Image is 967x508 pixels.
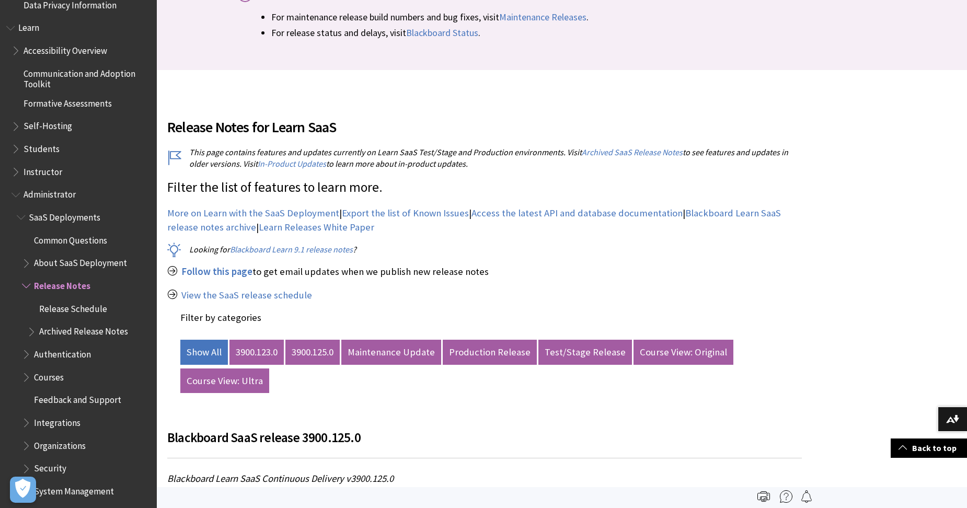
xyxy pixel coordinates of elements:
p: to get email updates when we publish new release notes [167,265,802,279]
span: SaaS Deployments [29,209,100,223]
a: Show All [180,340,228,365]
p: | | | | [167,206,802,234]
a: Blackboard Learn 9.1 release notes [230,244,353,255]
a: Maintenance Update [341,340,441,365]
a: Blackboard Learn SaaS release notes archive [167,207,781,233]
span: Communication and Adoption Toolkit [24,65,149,89]
span: Organizations [34,437,86,451]
a: View the SaaS release schedule [181,289,312,302]
a: More on Learn with the SaaS Deployment [167,207,339,220]
img: Follow this page [800,490,813,503]
a: Production Release [443,340,537,365]
span: Learn [18,19,39,33]
li: For release status and delays, visit . [271,26,886,40]
a: Back to top [891,438,967,458]
a: Learn Releases White Paper [259,221,374,234]
a: Blackboard Status [406,27,478,39]
span: Release Notes [34,277,90,291]
span: Courses [34,368,64,383]
span: Common Questions [34,232,107,246]
span: Release to Test/Stage: [DATE] | Release to Production: [DATE] [167,486,414,498]
img: More help [780,490,792,503]
a: 3900.123.0 [229,340,284,365]
p: Looking for ? [167,244,802,255]
span: Blackboard SaaS release 3900.125.0 [167,429,361,446]
span: Accessibility Overview [24,42,107,56]
span: Authentication [34,345,91,360]
img: Print [757,490,770,503]
label: Filter by categories [180,311,261,324]
li: For maintenance release build numbers and bug fixes, visit . [271,10,886,24]
p: Filter the list of features to learn more. [167,178,802,197]
span: Instructor [24,163,62,177]
span: Archived Release Notes [39,323,128,337]
a: Test/Stage Release [538,340,632,365]
span: Formative Assessments [24,95,112,109]
a: Course View: Original [634,340,733,365]
a: Follow this page [181,265,252,278]
span: Release Schedule [39,300,107,314]
a: In-Product Updates [258,158,326,169]
a: Export the list of Known Issues [342,207,469,220]
span: Administrator [24,186,76,200]
a: Maintenance Releases [499,11,586,24]
span: Students [24,140,60,154]
a: 3900.125.0 [285,340,340,365]
button: Open Preferences [10,477,36,503]
span: Self-Hosting [24,118,72,132]
span: Integrations [34,414,80,428]
a: Archived SaaS Release Notes [582,147,683,158]
p: This page contains features and updates currently on Learn SaaS Test/Stage and Production environ... [167,146,802,170]
span: Security [34,460,66,474]
span: System Management [34,482,114,497]
span: Blackboard Learn SaaS Continuous Delivery v3900.125.0 [167,472,394,484]
a: Access the latest API and database documentation [471,207,683,220]
span: Feedback and Support [34,391,121,406]
a: Course View: Ultra [180,368,269,394]
h2: Release Notes for Learn SaaS [167,103,802,138]
span: About SaaS Deployment [34,255,127,269]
